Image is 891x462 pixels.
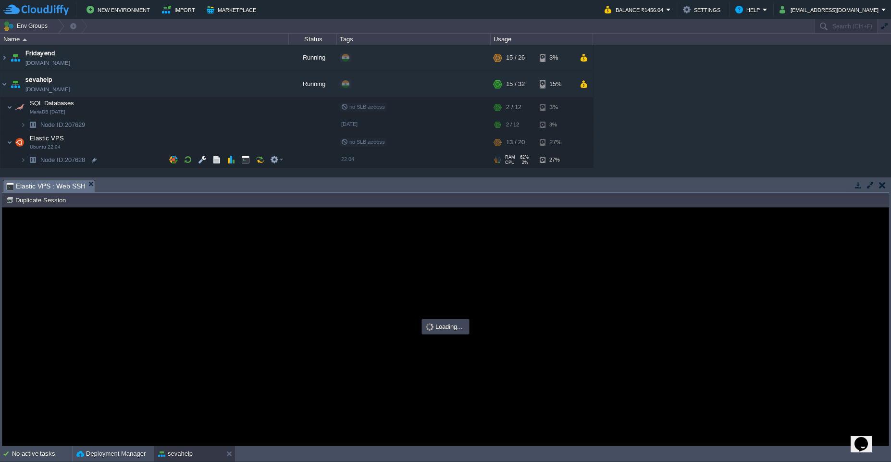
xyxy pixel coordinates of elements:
[341,139,385,145] span: no SLB access
[20,117,26,132] img: AMDAwAAAACH5BAEAAAAALAAAAAABAAEAAAICRAEAOw==
[341,104,385,110] span: no SLB access
[30,144,61,150] span: Ubuntu 22.04
[3,4,69,16] img: CloudJiffy
[337,34,490,45] div: Tags
[29,135,65,142] a: Elastic VPSUbuntu 22.04
[9,71,22,97] img: AMDAwAAAACH5BAEAAAAALAAAAAABAAEAAAICRAEAOw==
[29,99,75,107] span: SQL Databases
[540,45,571,71] div: 3%
[29,134,65,142] span: Elastic VPS
[0,71,8,97] img: AMDAwAAAACH5BAEAAAAALAAAAAABAAEAAAICRAEAOw==
[39,121,87,129] a: Node ID:207629
[423,320,468,333] div: Loading...
[13,133,26,152] img: AMDAwAAAACH5BAEAAAAALAAAAAABAAEAAAICRAEAOw==
[506,71,525,97] div: 15 / 32
[30,109,65,115] span: MariaDB [DATE]
[207,4,259,15] button: Marketplace
[25,49,55,58] a: Fridayend
[87,4,153,15] button: New Environment
[12,446,72,462] div: No active tasks
[25,58,70,68] span: [DOMAIN_NAME]
[6,196,69,204] button: Duplicate Session
[735,4,763,15] button: Help
[540,133,571,152] div: 27%
[540,117,571,132] div: 3%
[3,19,51,33] button: Env Groups
[40,156,65,163] span: Node ID:
[540,71,571,97] div: 15%
[289,34,336,45] div: Status
[505,160,515,165] span: CPU
[505,155,515,160] span: RAM
[6,180,86,192] span: Elastic VPS : Web SSH
[540,152,571,167] div: 27%
[39,121,87,129] span: 207629
[162,4,198,15] button: Import
[519,160,528,165] span: 2%
[7,98,12,117] img: AMDAwAAAACH5BAEAAAAALAAAAAABAAEAAAICRAEAOw==
[506,117,519,132] div: 2 / 12
[0,45,8,71] img: AMDAwAAAACH5BAEAAAAALAAAAAABAAEAAAICRAEAOw==
[683,4,723,15] button: Settings
[7,133,12,152] img: AMDAwAAAACH5BAEAAAAALAAAAAABAAEAAAICRAEAOw==
[605,4,666,15] button: Balance ₹1456.04
[9,45,22,71] img: AMDAwAAAACH5BAEAAAAALAAAAAABAAEAAAICRAEAOw==
[491,34,593,45] div: Usage
[25,85,70,94] span: [DOMAIN_NAME]
[780,4,881,15] button: [EMAIL_ADDRESS][DOMAIN_NAME]
[76,449,146,459] button: Deployment Manager
[540,98,571,117] div: 3%
[20,152,26,167] img: AMDAwAAAACH5BAEAAAAALAAAAAABAAEAAAICRAEAOw==
[29,100,75,107] a: SQL DatabasesMariaDB [DATE]
[26,117,39,132] img: AMDAwAAAACH5BAEAAAAALAAAAAABAAEAAAICRAEAOw==
[158,449,193,459] button: sevahelp
[1,34,288,45] div: Name
[519,155,529,160] span: 62%
[39,156,87,164] span: 207628
[23,38,27,41] img: AMDAwAAAACH5BAEAAAAALAAAAAABAAEAAAICRAEAOw==
[39,156,87,164] a: Node ID:207628
[851,424,881,452] iframe: chat widget
[341,121,358,127] span: [DATE]
[341,156,354,162] span: 22.04
[25,75,52,85] a: sevahelp
[40,121,65,128] span: Node ID:
[506,98,521,117] div: 2 / 12
[506,45,525,71] div: 15 / 26
[289,45,337,71] div: Running
[506,133,525,152] div: 13 / 20
[26,152,39,167] img: AMDAwAAAACH5BAEAAAAALAAAAAABAAEAAAICRAEAOw==
[289,71,337,97] div: Running
[13,98,26,117] img: AMDAwAAAACH5BAEAAAAALAAAAAABAAEAAAICRAEAOw==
